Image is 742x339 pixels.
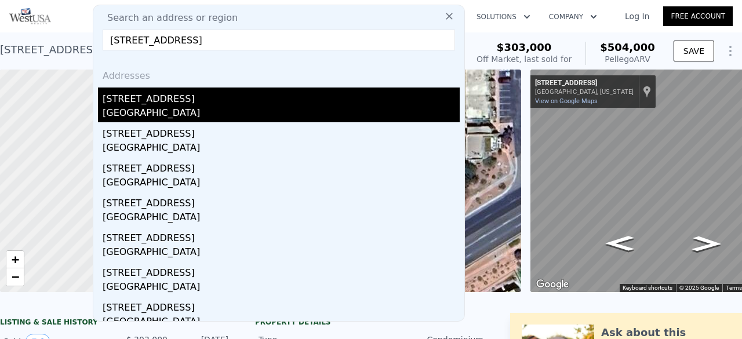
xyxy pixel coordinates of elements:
[255,318,487,327] div: Property details
[497,41,552,53] span: $303,000
[6,268,24,286] a: Zoom out
[103,122,460,141] div: [STREET_ADDRESS]
[726,285,742,291] a: Terms (opens in new tab)
[103,280,460,296] div: [GEOGRAPHIC_DATA]
[12,269,19,284] span: −
[103,261,460,280] div: [STREET_ADDRESS]
[103,227,460,245] div: [STREET_ADDRESS]
[535,97,598,105] a: View on Google Maps
[679,285,719,291] span: © 2025 Google
[535,79,634,88] div: [STREET_ADDRESS]
[98,11,238,25] span: Search an address or region
[103,296,460,315] div: [STREET_ADDRESS]
[600,41,655,53] span: $504,000
[103,192,460,210] div: [STREET_ADDRESS]
[540,6,606,27] button: Company
[535,88,634,96] div: [GEOGRAPHIC_DATA], [US_STATE]
[103,157,460,176] div: [STREET_ADDRESS]
[103,141,460,157] div: [GEOGRAPHIC_DATA]
[674,41,714,61] button: SAVE
[533,277,572,292] a: Open this area in Google Maps (opens a new window)
[12,252,19,267] span: +
[477,53,572,65] div: Off Market, last sold for
[467,6,540,27] button: Solutions
[103,106,460,122] div: [GEOGRAPHIC_DATA]
[663,6,733,26] a: Free Account
[679,232,734,255] path: Go Northeast, W State Rte 89A
[103,210,460,227] div: [GEOGRAPHIC_DATA]
[623,284,672,292] button: Keyboard shortcuts
[9,8,51,24] img: Pellego
[103,176,460,192] div: [GEOGRAPHIC_DATA]
[103,245,460,261] div: [GEOGRAPHIC_DATA]
[6,251,24,268] a: Zoom in
[533,277,572,292] img: Google
[103,30,455,50] input: Enter an address, city, region, neighborhood or zip code
[719,39,742,63] button: Show Options
[98,60,460,88] div: Addresses
[600,53,655,65] div: Pellego ARV
[103,88,460,106] div: [STREET_ADDRESS]
[611,10,663,22] a: Log In
[643,85,651,98] a: Show location on map
[594,232,646,254] path: Go Southwest, W State Rte 89A
[103,315,460,331] div: [GEOGRAPHIC_DATA]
